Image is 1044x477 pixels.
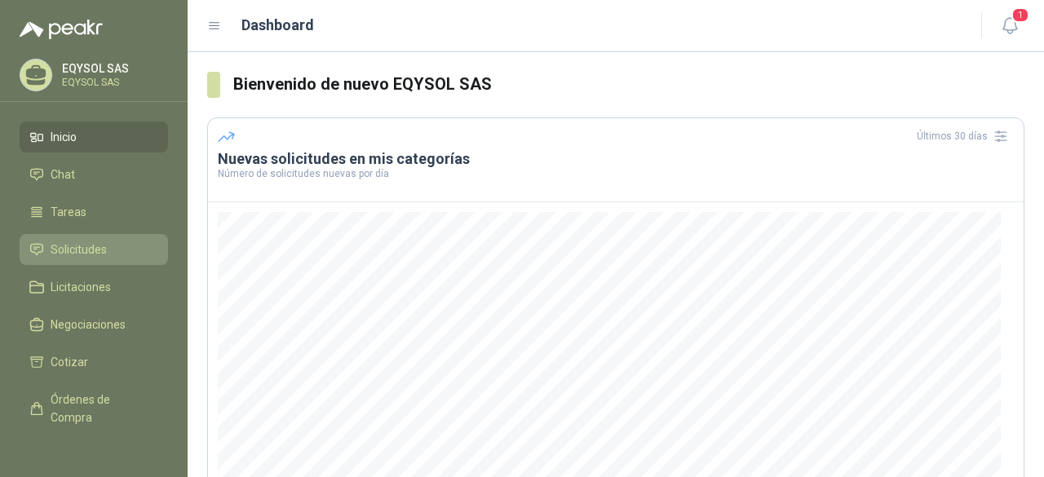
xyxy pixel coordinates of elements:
[51,241,107,258] span: Solicitudes
[20,347,168,378] a: Cotizar
[20,309,168,340] a: Negociaciones
[20,159,168,190] a: Chat
[1011,7,1029,23] span: 1
[20,121,168,152] a: Inicio
[20,197,168,227] a: Tareas
[62,77,164,87] p: EQYSOL SAS
[20,272,168,303] a: Licitaciones
[218,169,1014,179] p: Número de solicitudes nuevas por día
[51,278,111,296] span: Licitaciones
[51,128,77,146] span: Inicio
[51,391,153,426] span: Órdenes de Compra
[20,234,168,265] a: Solicitudes
[20,20,103,39] img: Logo peakr
[51,166,75,183] span: Chat
[51,316,126,333] span: Negociaciones
[995,11,1024,41] button: 1
[233,72,1025,97] h3: Bienvenido de nuevo EQYSOL SAS
[51,353,88,371] span: Cotizar
[917,123,1014,149] div: Últimos 30 días
[51,203,86,221] span: Tareas
[218,149,1014,169] h3: Nuevas solicitudes en mis categorías
[241,14,314,37] h1: Dashboard
[62,63,164,74] p: EQYSOL SAS
[20,384,168,433] a: Órdenes de Compra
